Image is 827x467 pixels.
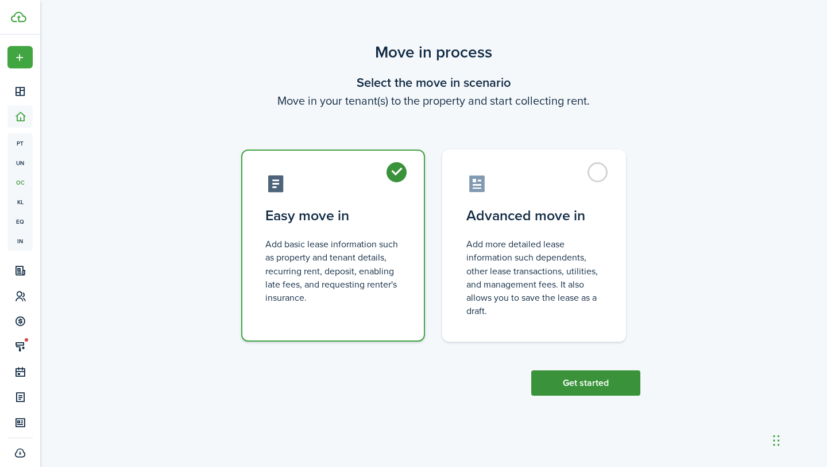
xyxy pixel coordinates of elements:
[227,92,640,109] wizard-step-header-description: Move in your tenant(s) to the property and start collecting rent.
[265,238,401,304] control-radio-card-description: Add basic lease information such as property and tenant details, recurring rent, deposit, enablin...
[11,12,26,22] img: TenantCloud
[227,73,640,92] wizard-step-header-title: Select the move in scenario
[466,238,602,317] control-radio-card-description: Add more detailed lease information such dependents, other lease transactions, utilities, and man...
[770,412,827,467] iframe: Chat Widget
[265,205,401,226] control-radio-card-title: Easy move in
[7,231,33,251] a: in
[227,40,640,64] scenario-title: Move in process
[7,192,33,212] a: kl
[7,46,33,68] button: Open menu
[7,212,33,231] a: eq
[466,205,602,226] control-radio-card-title: Advanced move in
[7,133,33,153] a: pt
[7,173,33,192] a: oc
[7,153,33,173] a: un
[773,423,780,458] div: Drag
[531,370,640,396] button: Get started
